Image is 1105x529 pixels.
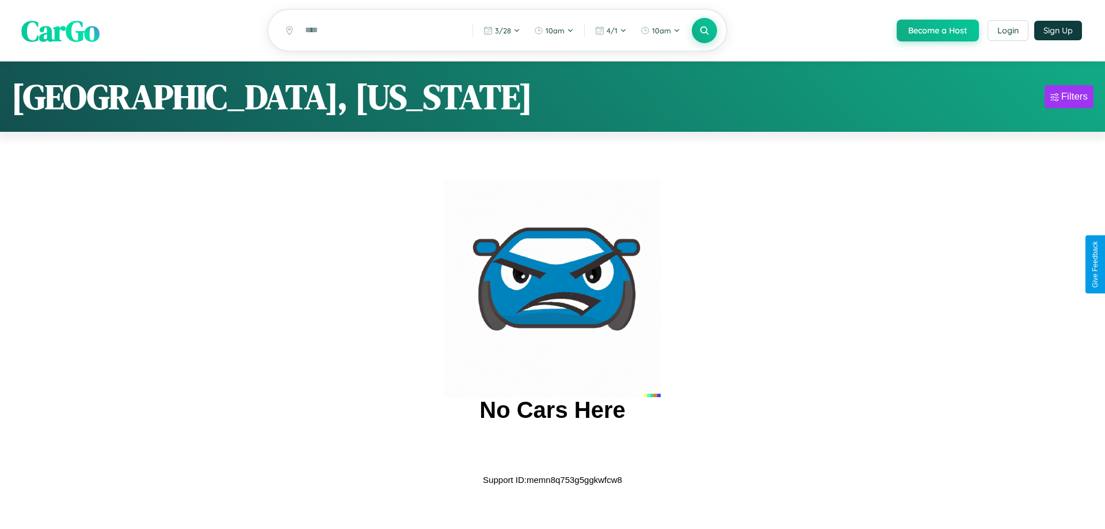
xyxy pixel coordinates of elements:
span: 10am [546,26,565,35]
h2: No Cars Here [479,397,625,423]
button: 10am [528,21,580,40]
h1: [GEOGRAPHIC_DATA], [US_STATE] [12,73,532,120]
button: Filters [1045,85,1093,108]
span: CarGo [21,10,100,50]
div: Filters [1061,91,1088,102]
button: 4/1 [589,21,632,40]
span: 10am [652,26,671,35]
img: car [444,181,661,397]
button: 10am [635,21,686,40]
div: Give Feedback [1091,241,1099,288]
button: Become a Host [897,20,979,41]
span: 3 / 28 [495,26,511,35]
button: Sign Up [1034,21,1082,40]
button: Login [988,20,1028,41]
span: 4 / 1 [607,26,618,35]
button: 3/28 [478,21,526,40]
p: Support ID: memn8q753g5ggkwfcw8 [483,472,622,488]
